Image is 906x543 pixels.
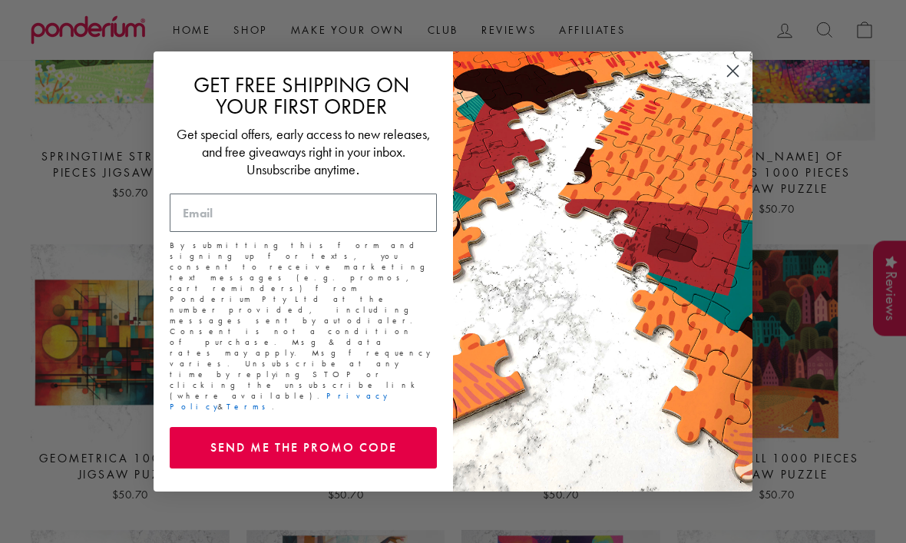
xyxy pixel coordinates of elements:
span: GET FREE SHIPPING ON YOUR FIRST ORDER [193,71,409,120]
input: Email [170,194,437,232]
button: SEND ME THE PROMO CODE [170,427,437,469]
a: Terms [226,401,272,412]
button: Close dialog [719,58,746,84]
img: 463cf514-4bc2-4db9-8857-826b03b94972.jpeg [453,51,752,492]
a: Privacy Policy [170,390,387,412]
span: Get special offers, early access to new releases, and free giveaways right in your inbox. [177,125,431,161]
p: By submitting this form and signing up for texts, you consent to receive marketing text messages ... [170,240,437,412]
span: . [355,162,359,177]
span: Unsubscribe anytime [246,161,355,178]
